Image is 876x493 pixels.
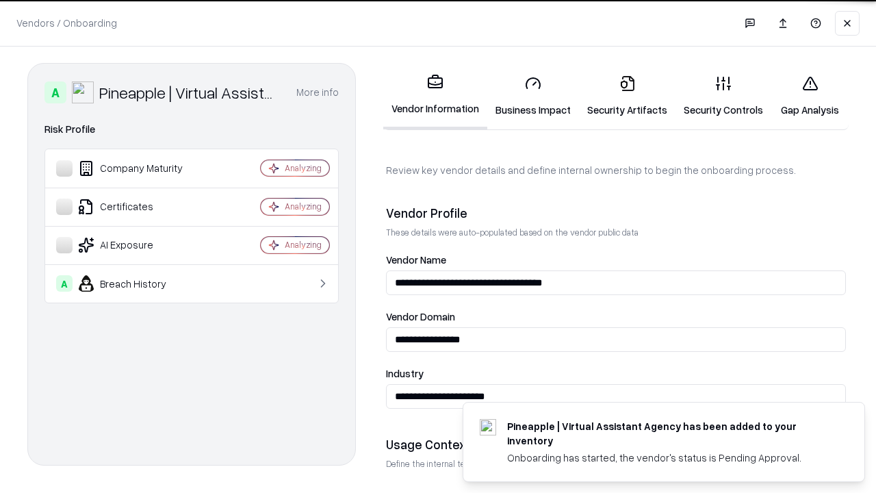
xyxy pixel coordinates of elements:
[56,237,220,253] div: AI Exposure
[56,275,220,292] div: Breach History
[386,368,846,379] label: Industry
[44,81,66,103] div: A
[480,419,496,435] img: trypineapple.com
[507,451,832,465] div: Onboarding has started, the vendor's status is Pending Approval.
[386,436,846,453] div: Usage Context
[771,64,849,128] a: Gap Analysis
[386,205,846,221] div: Vendor Profile
[56,275,73,292] div: A
[386,163,846,177] p: Review key vendor details and define internal ownership to begin the onboarding process.
[386,255,846,265] label: Vendor Name
[296,80,339,105] button: More info
[285,162,322,174] div: Analyzing
[56,199,220,215] div: Certificates
[285,239,322,251] div: Analyzing
[487,64,579,128] a: Business Impact
[72,81,94,103] img: Pineapple | Virtual Assistant Agency
[99,81,280,103] div: Pineapple | Virtual Assistant Agency
[56,160,220,177] div: Company Maturity
[675,64,771,128] a: Security Controls
[386,227,846,238] p: These details were auto-populated based on the vendor public data
[386,458,846,470] p: Define the internal team and reason for using this vendor. This helps assess business relevance a...
[386,312,846,322] label: Vendor Domain
[383,63,487,129] a: Vendor Information
[507,419,832,448] div: Pineapple | Virtual Assistant Agency has been added to your inventory
[44,121,339,138] div: Risk Profile
[285,201,322,212] div: Analyzing
[16,16,117,30] p: Vendors / Onboarding
[579,64,675,128] a: Security Artifacts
